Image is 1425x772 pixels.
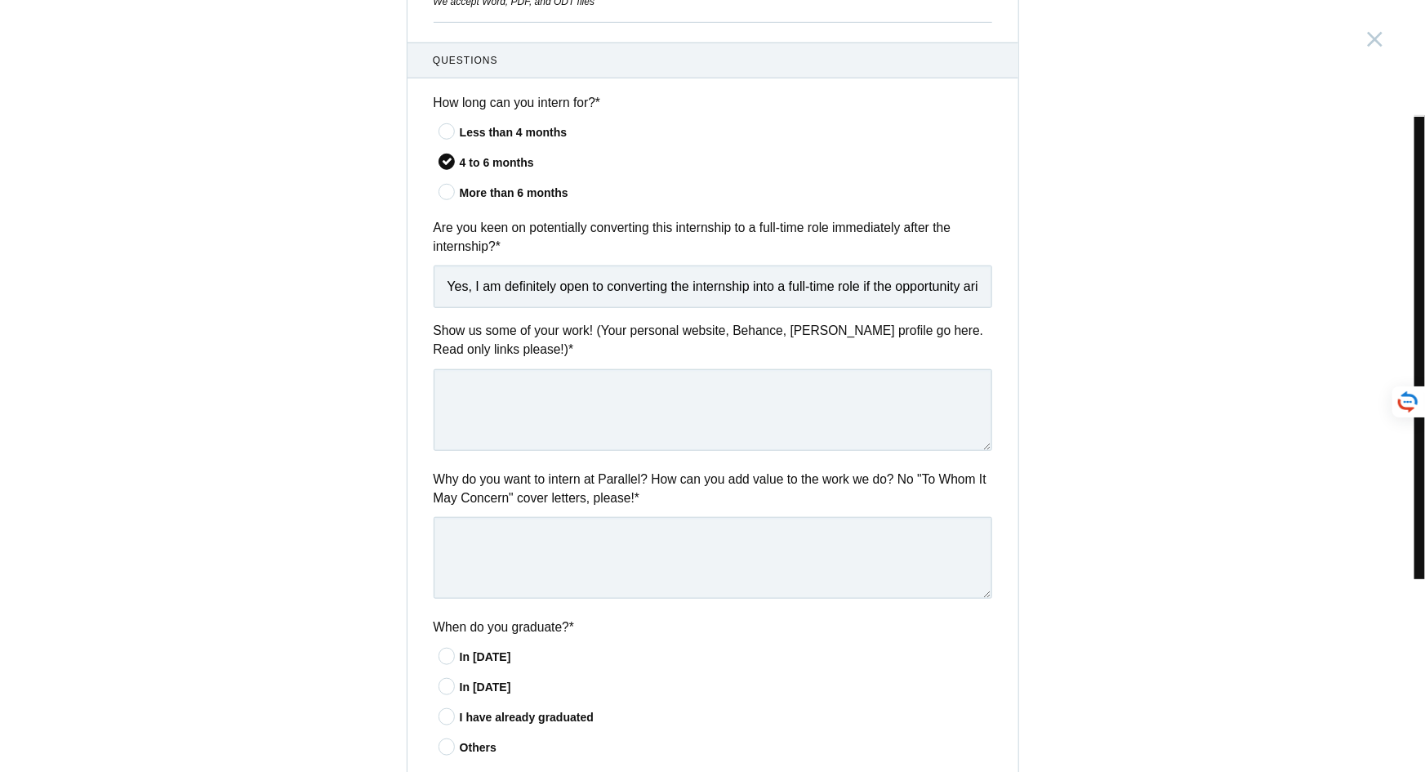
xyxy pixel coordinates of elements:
div: In [DATE] [460,679,992,696]
div: More than 6 months [460,185,992,202]
label: Are you keen on potentially converting this internship to a full-time role immediately after the ... [434,218,992,257]
div: Others [460,739,992,756]
label: When do you graduate? [434,618,992,636]
label: How long can you intern for? [434,93,992,112]
label: Why do you want to intern at Parallel? How can you add value to the work we do? No "To Whom It Ma... [434,470,992,508]
div: In [DATE] [460,649,992,666]
label: Show us some of your work! (Your personal website, Behance, [PERSON_NAME] profile go here. Read o... [434,321,992,359]
div: 4 to 6 months [460,154,992,172]
span: Questions [433,53,992,68]
div: I have already graduated [460,709,992,726]
div: Less than 4 months [460,124,992,141]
